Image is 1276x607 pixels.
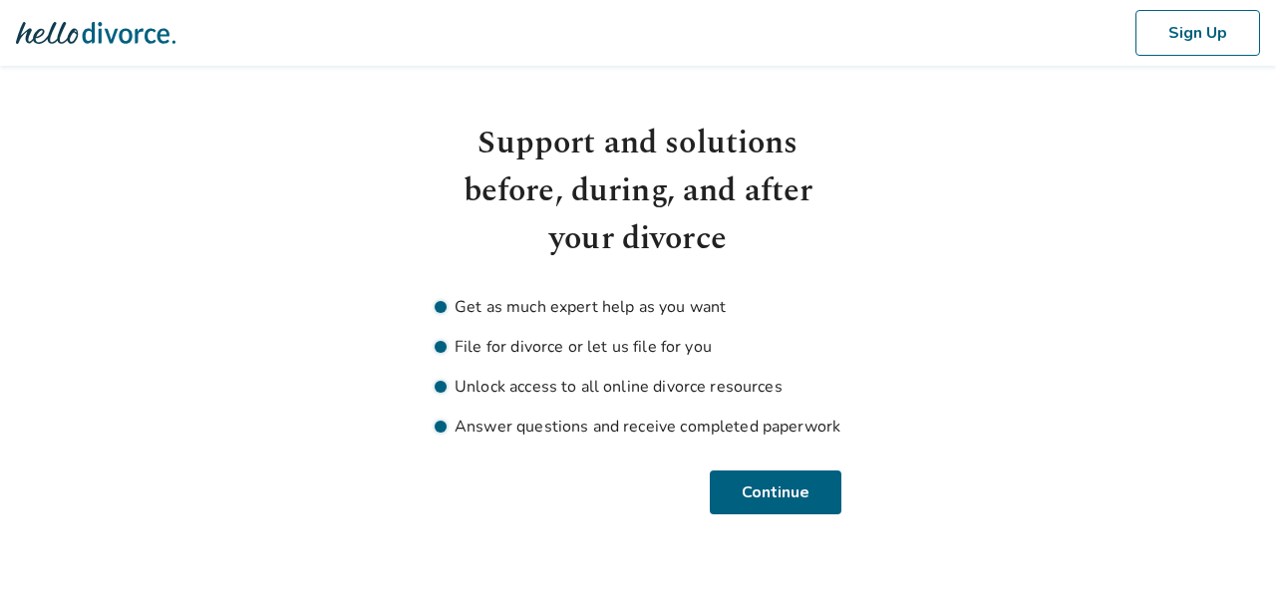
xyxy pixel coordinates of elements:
li: Get as much expert help as you want [435,295,841,319]
li: Unlock access to all online divorce resources [435,375,841,399]
button: Sign Up [1135,10,1260,56]
img: Hello Divorce Logo [16,13,175,53]
h1: Support and solutions before, during, and after your divorce [435,120,841,263]
li: File for divorce or let us file for you [435,335,841,359]
button: Continue [713,470,841,514]
li: Answer questions and receive completed paperwork [435,415,841,439]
